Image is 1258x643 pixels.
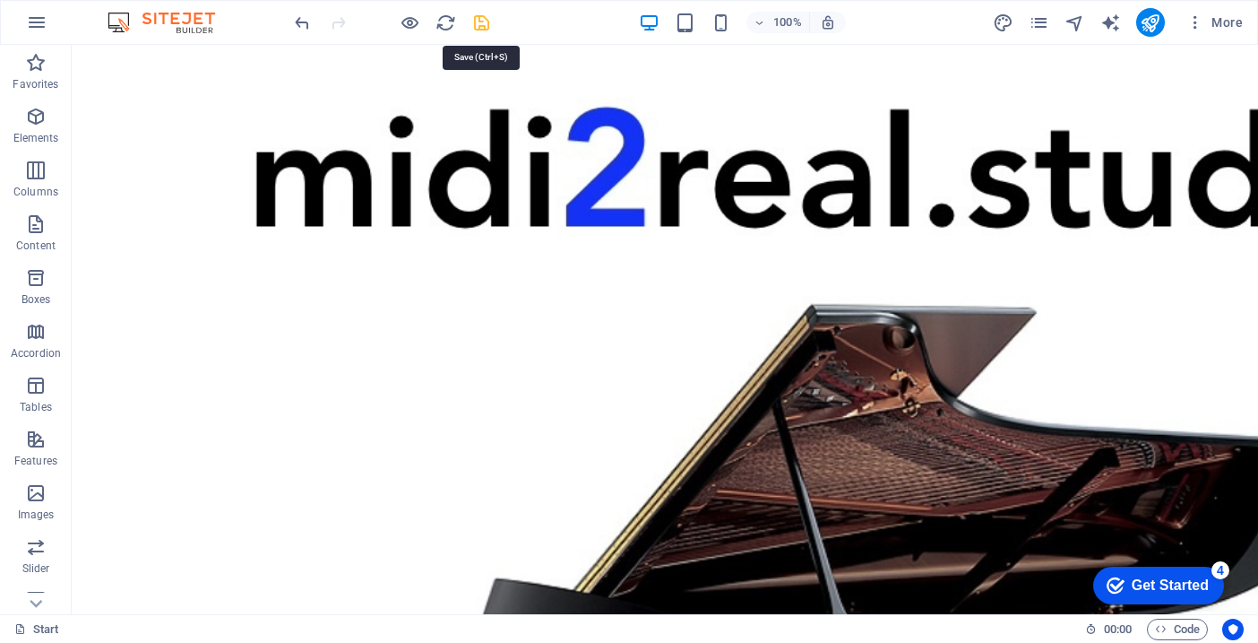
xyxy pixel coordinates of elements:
[11,346,61,361] p: Accordion
[1155,619,1200,640] span: Code
[993,13,1013,33] i: Design (Ctrl+Alt+Y)
[1136,8,1165,37] button: publish
[22,292,51,307] p: Boxes
[1104,619,1132,640] span: 00 00
[1085,619,1133,640] h6: Session time
[746,12,810,33] button: 100%
[1147,619,1208,640] button: Code
[1179,8,1250,37] button: More
[103,12,237,33] img: Editor Logo
[291,12,313,33] button: undo
[133,4,151,22] div: 4
[820,14,836,30] i: On resize automatically adjust zoom level to fit chosen device.
[14,619,59,640] a: Start
[14,454,57,468] p: Features
[14,9,145,47] div: Get Started 4 items remaining, 20% complete
[993,12,1014,33] button: design
[1100,13,1121,33] i: AI Writer
[20,400,52,414] p: Tables
[1186,13,1243,31] span: More
[1029,13,1049,33] i: Pages (Ctrl+Alt+S)
[1064,12,1086,33] button: navigator
[16,239,56,253] p: Content
[435,12,456,33] button: reload
[1100,12,1122,33] button: text_generator
[22,561,50,576] p: Slider
[470,12,492,33] button: save
[1222,619,1244,640] button: Usercentrics
[1140,13,1160,33] i: Publish
[18,508,55,522] p: Images
[1029,12,1050,33] button: pages
[1116,622,1119,636] span: :
[13,77,58,91] p: Favorites
[292,13,313,33] i: Undo: Change image (Ctrl+Z)
[773,12,802,33] h6: 100%
[53,20,130,36] div: Get Started
[13,185,58,199] p: Columns
[13,131,59,145] p: Elements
